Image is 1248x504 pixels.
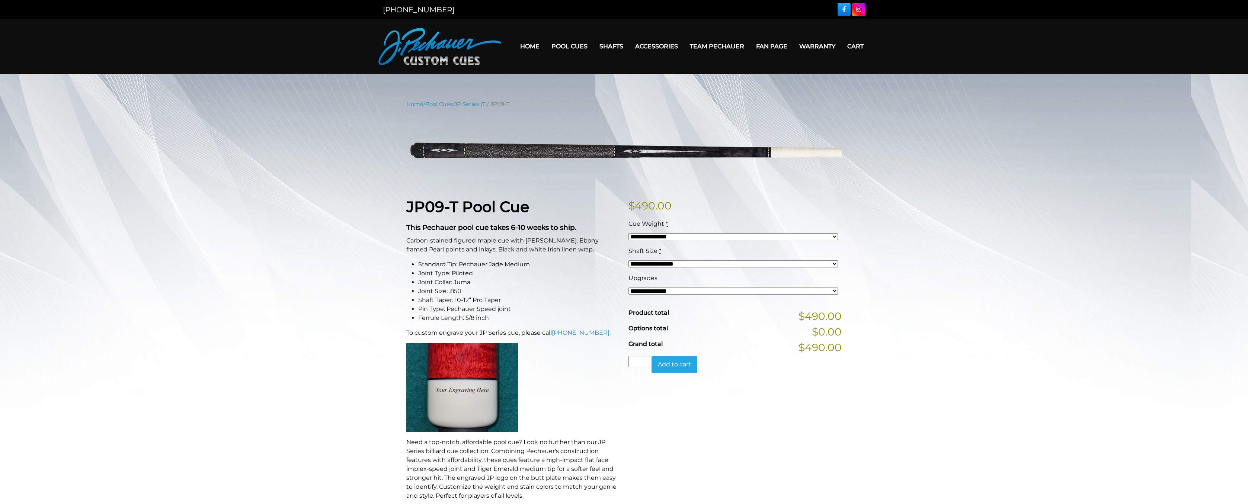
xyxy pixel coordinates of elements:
span: $490.00 [799,308,842,324]
a: Warranty [793,37,841,56]
span: Product total [628,309,669,316]
span: $490.00 [799,340,842,355]
span: Grand total [628,340,663,347]
abbr: required [659,247,661,254]
strong: This Pechauer pool cue takes 6-10 weeks to ship. [406,223,576,232]
p: Carbon-stained figured maple cue with [PERSON_NAME]. Ebony framed Pearl points and inlays. Black ... [406,236,620,254]
li: Pin Type: Pechauer Speed joint [418,305,620,314]
abbr: required [666,220,668,227]
input: Product quantity [628,356,650,367]
a: Fan Page [750,37,793,56]
li: Joint Collar: Juma [418,278,620,287]
p: To custom engrave your JP Series cue, please call [406,328,620,337]
p: Need a top-notch, affordable pool cue? Look no further than our JP Series billiard cue collection... [406,438,620,500]
a: Pool Cues [425,101,452,107]
span: $ [628,199,635,212]
a: Accessories [629,37,684,56]
a: Cart [841,37,870,56]
nav: Breadcrumb [406,100,842,108]
span: Cue Weight [628,220,664,227]
span: Upgrades [628,275,657,282]
li: Joint Type: Piloted [418,269,620,278]
li: Joint Size: .850 [418,287,620,296]
a: Home [514,37,545,56]
li: Shaft Taper: 10-12” Pro Taper [418,296,620,305]
button: Add to cart [652,356,697,373]
a: Pool Cues [545,37,593,56]
span: Options total [628,325,668,332]
bdi: 490.00 [628,199,672,212]
a: JP Series (T) [454,101,487,107]
span: Shaft Size [628,247,657,254]
span: $0.00 [812,324,842,340]
strong: JP09-T Pool Cue [406,198,529,216]
a: Shafts [593,37,629,56]
img: Pechauer Custom Cues [378,28,501,65]
a: [PHONE_NUMBER] [383,5,454,14]
li: Standard Tip: Pechauer Jade Medium [418,260,620,269]
img: jp09-T.png [406,114,842,186]
a: Home [406,101,423,107]
li: Ferrule Length: 5/8 inch [418,314,620,322]
a: [PHONE_NUMBER]. [552,329,611,336]
img: An image of a cue butt with the words "YOUR ENGRAVING HERE". [406,343,518,432]
a: Team Pechauer [684,37,750,56]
